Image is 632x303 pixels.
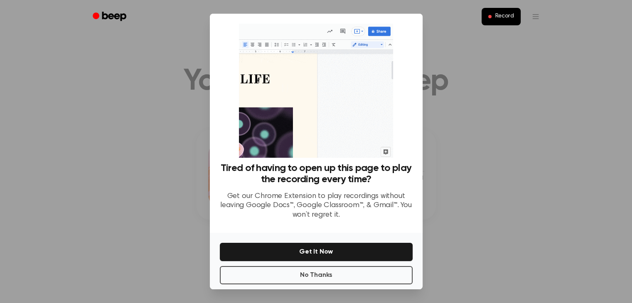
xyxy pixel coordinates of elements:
[495,13,514,20] span: Record
[87,9,134,25] a: Beep
[220,266,413,284] button: No Thanks
[220,163,413,185] h3: Tired of having to open up this page to play the recording every time?
[239,24,393,158] img: Beep extension in action
[482,8,520,25] button: Record
[526,7,546,27] button: Open menu
[220,192,413,220] p: Get our Chrome Extension to play recordings without leaving Google Docs™, Google Classroom™, & Gm...
[220,243,413,261] button: Get It Now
